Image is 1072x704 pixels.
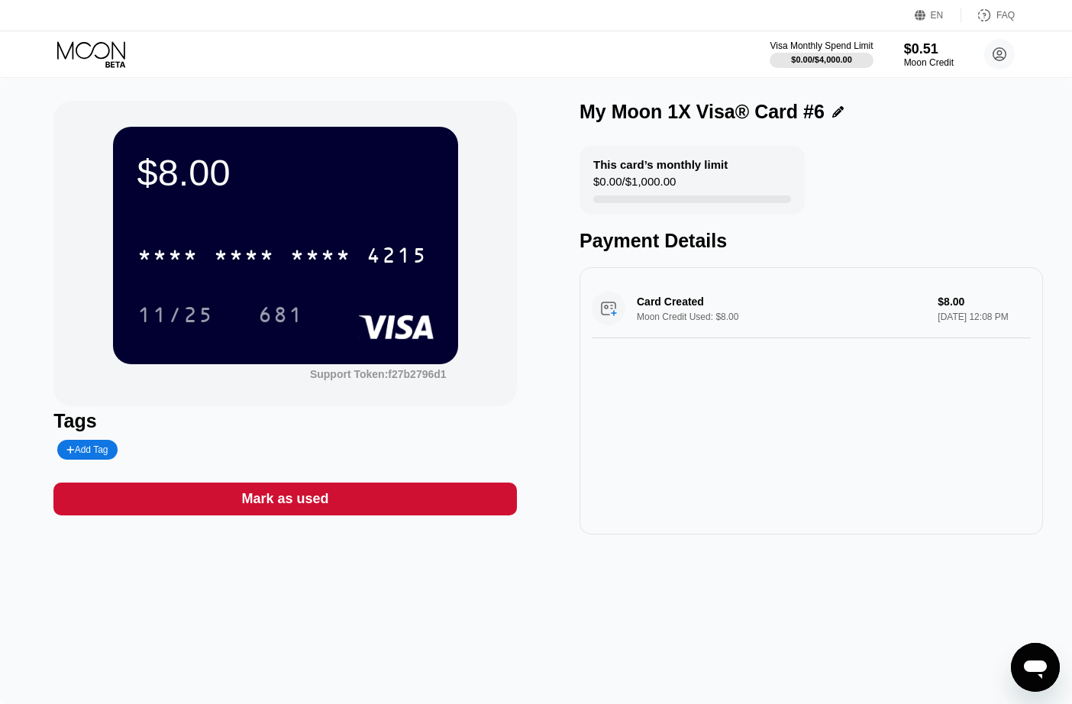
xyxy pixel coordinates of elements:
[915,8,961,23] div: EN
[593,175,676,195] div: $0.00 / $1,000.00
[580,101,825,123] div: My Moon 1X Visa® Card #6
[310,368,447,380] div: Support Token: f27b2796d1
[57,440,117,460] div: Add Tag
[1011,643,1060,692] iframe: Button to launch messaging window
[126,295,225,334] div: 11/25
[770,40,873,51] div: Visa Monthly Spend Limit
[961,8,1015,23] div: FAQ
[247,295,315,334] div: 681
[53,410,517,432] div: Tags
[66,444,108,455] div: Add Tag
[593,158,728,171] div: This card’s monthly limit
[996,10,1015,21] div: FAQ
[258,305,304,329] div: 681
[904,41,954,68] div: $0.51Moon Credit
[137,151,434,194] div: $8.00
[366,245,428,270] div: 4215
[791,55,852,64] div: $0.00 / $4,000.00
[904,41,954,57] div: $0.51
[904,57,954,68] div: Moon Credit
[137,305,214,329] div: 11/25
[310,368,447,380] div: Support Token:f27b2796d1
[242,490,329,508] div: Mark as used
[580,230,1043,252] div: Payment Details
[931,10,944,21] div: EN
[53,483,517,515] div: Mark as used
[770,40,873,68] div: Visa Monthly Spend Limit$0.00/$4,000.00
